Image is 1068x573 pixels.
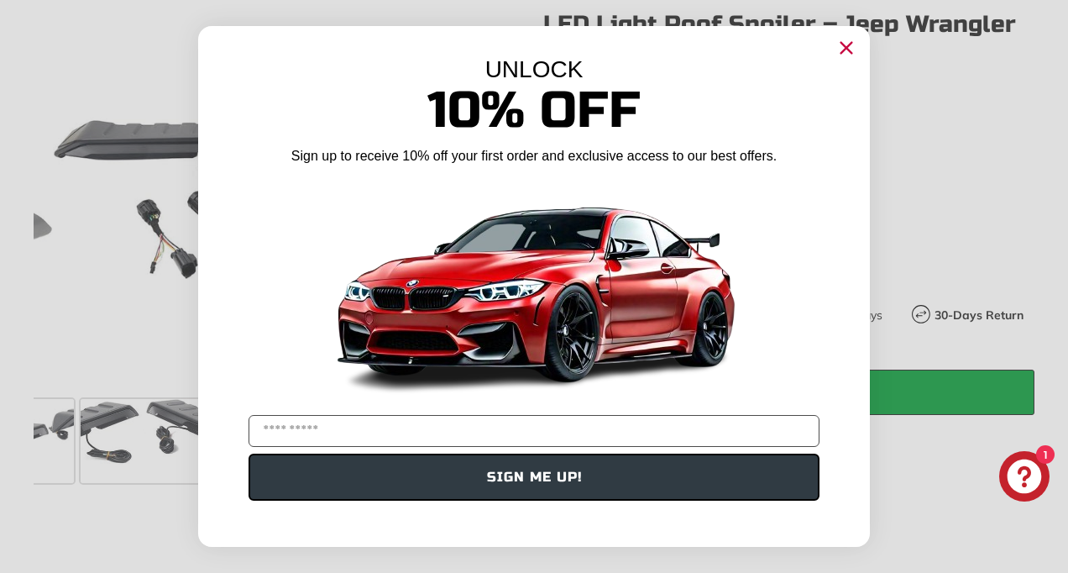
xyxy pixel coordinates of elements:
[249,415,819,447] input: YOUR EMAIL
[291,149,777,163] span: Sign up to receive 10% off your first order and exclusive access to our best offers.
[833,34,860,61] button: Close dialog
[324,172,744,408] img: Banner showing BMW 4 Series Body kit
[994,451,1055,506] inbox-online-store-chat: Shopify online store chat
[427,80,641,141] span: 10% Off
[485,56,584,82] span: UNLOCK
[249,454,819,501] button: SIGN ME UP!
